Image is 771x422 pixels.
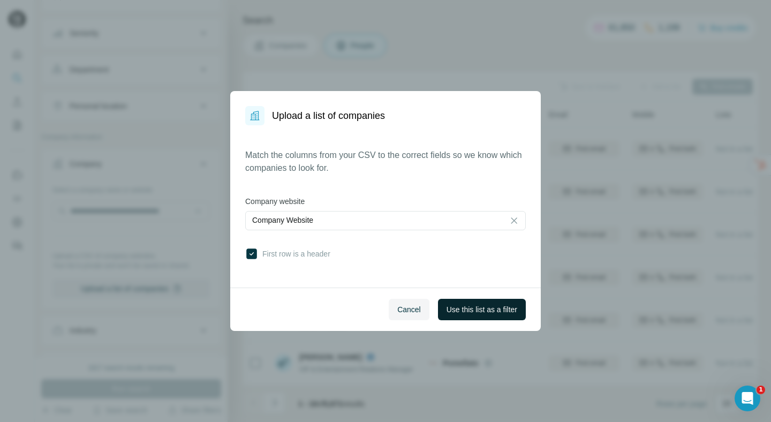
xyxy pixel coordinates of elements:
button: Use this list as a filter [438,299,526,320]
p: Company Website [252,215,313,225]
span: Use this list as a filter [447,304,517,315]
button: Cancel [389,299,429,320]
span: 1 [757,386,765,394]
span: Cancel [397,304,421,315]
h1: Upload a list of companies [272,108,385,123]
iframe: Intercom live chat [735,386,760,411]
p: Match the columns from your CSV to the correct fields so we know which companies to look for. [245,149,526,175]
label: Company website [245,196,526,207]
span: First row is a header [258,248,330,259]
